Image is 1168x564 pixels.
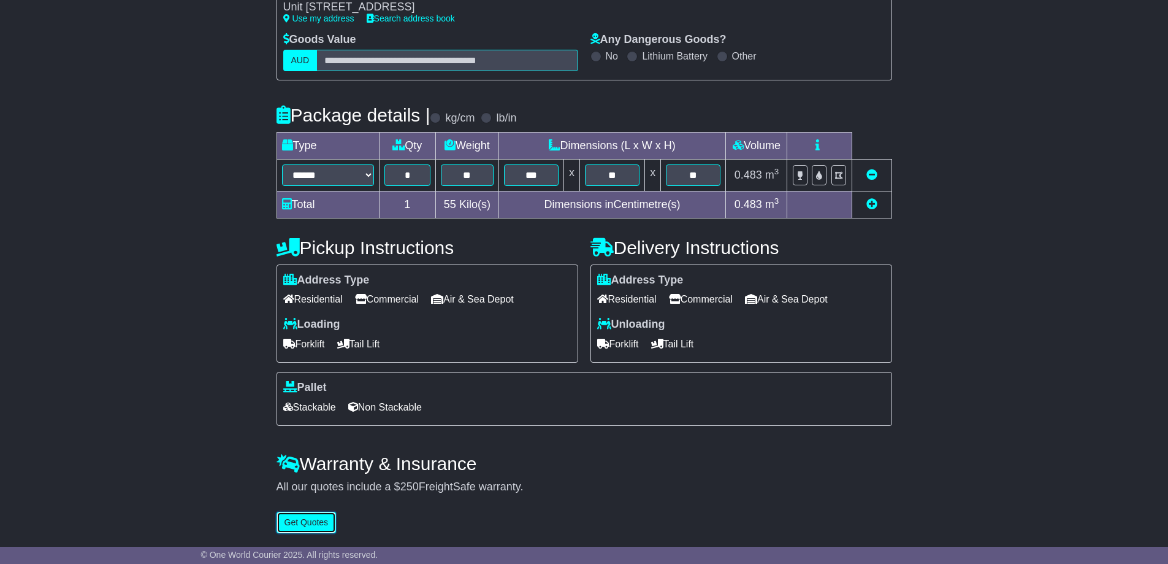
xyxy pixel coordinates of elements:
[597,274,684,287] label: Address Type
[283,398,336,417] span: Stackable
[774,196,779,206] sup: 3
[735,169,762,181] span: 0.483
[379,191,436,218] td: 1
[277,191,379,218] td: Total
[498,132,726,159] td: Dimensions (L x W x H)
[277,132,379,159] td: Type
[866,198,877,211] a: Add new item
[283,381,327,395] label: Pallet
[201,550,378,560] span: © One World Courier 2025. All rights reserved.
[444,198,456,211] span: 55
[651,334,694,353] span: Tail Lift
[277,454,892,474] h4: Warranty & Insurance
[590,33,727,47] label: Any Dangerous Goods?
[400,481,419,493] span: 250
[597,318,665,331] label: Unloading
[496,112,516,125] label: lb/in
[498,191,726,218] td: Dimensions in Centimetre(s)
[283,14,354,23] a: Use my address
[283,290,343,309] span: Residential
[283,1,555,14] div: Unit [STREET_ADDRESS]
[669,290,733,309] span: Commercial
[645,159,661,191] td: x
[348,398,422,417] span: Non Stackable
[590,238,892,258] h4: Delivery Instructions
[283,50,318,71] label: AUD
[735,198,762,211] span: 0.483
[431,290,514,309] span: Air & Sea Depot
[379,132,436,159] td: Qty
[436,191,499,218] td: Kilo(s)
[283,318,340,331] label: Loading
[283,274,370,287] label: Address Type
[367,14,455,23] a: Search address book
[436,132,499,159] td: Weight
[283,334,325,353] span: Forklift
[277,512,337,533] button: Get Quotes
[283,33,356,47] label: Goods Value
[774,167,779,176] sup: 3
[597,290,657,309] span: Residential
[765,198,779,211] span: m
[277,481,892,494] div: All our quotes include a $ FreightSafe warranty.
[445,112,475,125] label: kg/cm
[597,334,639,353] span: Forklift
[866,169,877,181] a: Remove this item
[277,105,430,125] h4: Package details |
[337,334,380,353] span: Tail Lift
[606,50,618,62] label: No
[745,290,828,309] span: Air & Sea Depot
[355,290,419,309] span: Commercial
[726,132,787,159] td: Volume
[642,50,708,62] label: Lithium Battery
[765,169,779,181] span: m
[732,50,757,62] label: Other
[563,159,579,191] td: x
[277,238,578,258] h4: Pickup Instructions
